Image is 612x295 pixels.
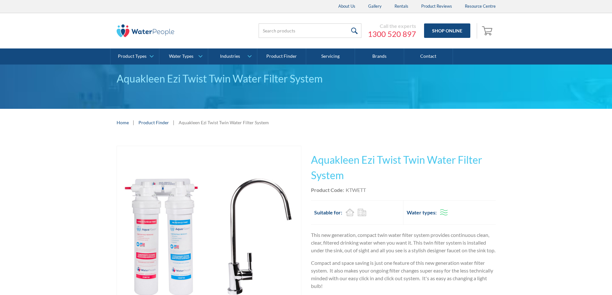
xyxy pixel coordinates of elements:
img: The Water People [117,24,174,37]
a: Product Finder [257,48,306,65]
a: Product Finder [138,119,169,126]
a: Product Types [111,48,159,65]
a: Shop Online [424,23,470,38]
h2: Suitable for: [314,209,342,216]
div: | [132,118,135,126]
a: Home [117,119,129,126]
p: Compact and space saving is just one feature of this new generation water filter system. It also ... [311,259,496,290]
div: KTWETT [346,186,366,194]
div: Aquakleen Ezi Twist Twin Water Filter System [179,119,269,126]
div: Industries [220,54,240,59]
a: 1300 520 897 [368,29,416,39]
a: Industries [208,48,257,65]
a: Water Types [159,48,208,65]
input: Search products [259,23,361,38]
a: Servicing [306,48,355,65]
a: Contact [404,48,453,65]
div: Water Types [169,54,193,59]
a: Open empty cart [480,23,496,39]
img: shopping cart [482,25,494,36]
div: Product Types [118,54,146,59]
div: Call the experts [368,23,416,29]
iframe: podium webchat widget bubble [548,263,612,295]
strong: Product Code: [311,187,344,193]
div: Aquakleen Ezi Twist Twin Water Filter System [117,71,496,86]
p: This new generation, compact twin water filter system provides continuous clean, clear, filtered ... [311,231,496,254]
div: | [172,118,175,126]
a: Brands [355,48,404,65]
h2: Water types: [407,209,437,216]
h1: Aquakleen Ezi Twist Twin Water Filter System [311,152,496,183]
